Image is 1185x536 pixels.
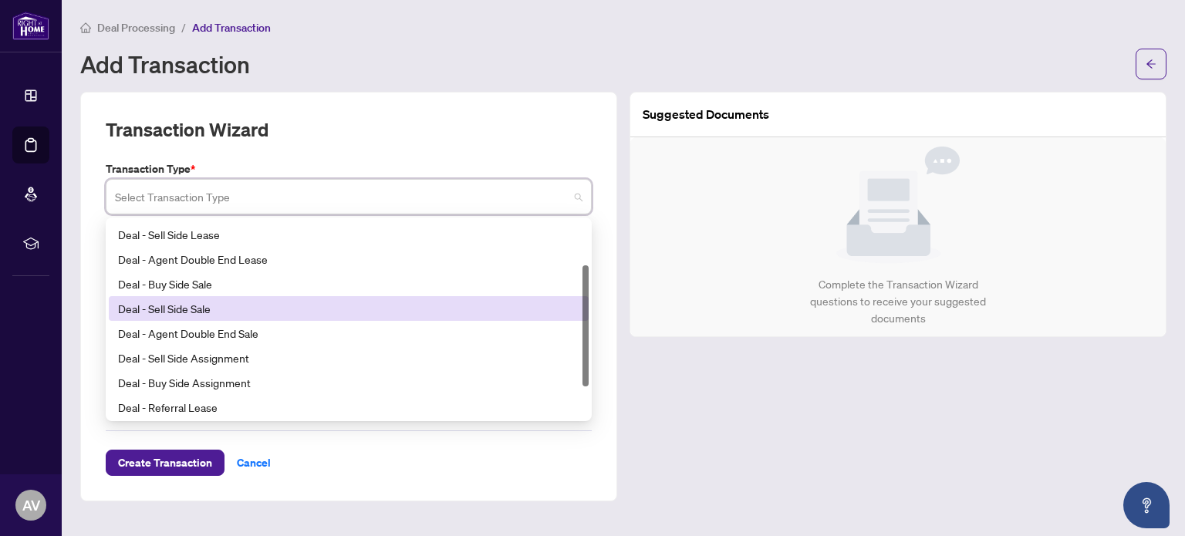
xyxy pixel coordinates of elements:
[106,160,592,177] label: Transaction Type
[181,19,186,36] li: /
[225,450,283,476] button: Cancel
[118,275,579,292] div: Deal - Buy Side Sale
[109,271,589,296] div: Deal - Buy Side Sale
[106,117,268,142] h2: Transaction Wizard
[22,494,40,516] span: AV
[12,12,49,40] img: logo
[118,450,212,475] span: Create Transaction
[118,325,579,342] div: Deal - Agent Double End Sale
[118,374,579,391] div: Deal - Buy Side Assignment
[192,21,271,35] span: Add Transaction
[1146,59,1156,69] span: arrow-left
[1123,482,1170,528] button: Open asap
[794,276,1003,327] div: Complete the Transaction Wizard questions to receive your suggested documents
[109,296,589,321] div: Deal - Sell Side Sale
[118,226,579,243] div: Deal - Sell Side Lease
[118,349,579,366] div: Deal - Sell Side Assignment
[237,450,271,475] span: Cancel
[109,247,589,271] div: Deal - Agent Double End Lease
[643,105,769,124] article: Suggested Documents
[118,300,579,317] div: Deal - Sell Side Sale
[97,21,175,35] span: Deal Processing
[80,52,250,76] h1: Add Transaction
[836,147,960,264] img: Null State Icon
[109,370,589,395] div: Deal - Buy Side Assignment
[106,450,225,476] button: Create Transaction
[109,321,589,346] div: Deal - Agent Double End Sale
[118,399,579,416] div: Deal - Referral Lease
[109,346,589,370] div: Deal - Sell Side Assignment
[80,22,91,33] span: home
[109,395,589,420] div: Deal - Referral Lease
[109,222,589,247] div: Deal - Sell Side Lease
[118,251,579,268] div: Deal - Agent Double End Lease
